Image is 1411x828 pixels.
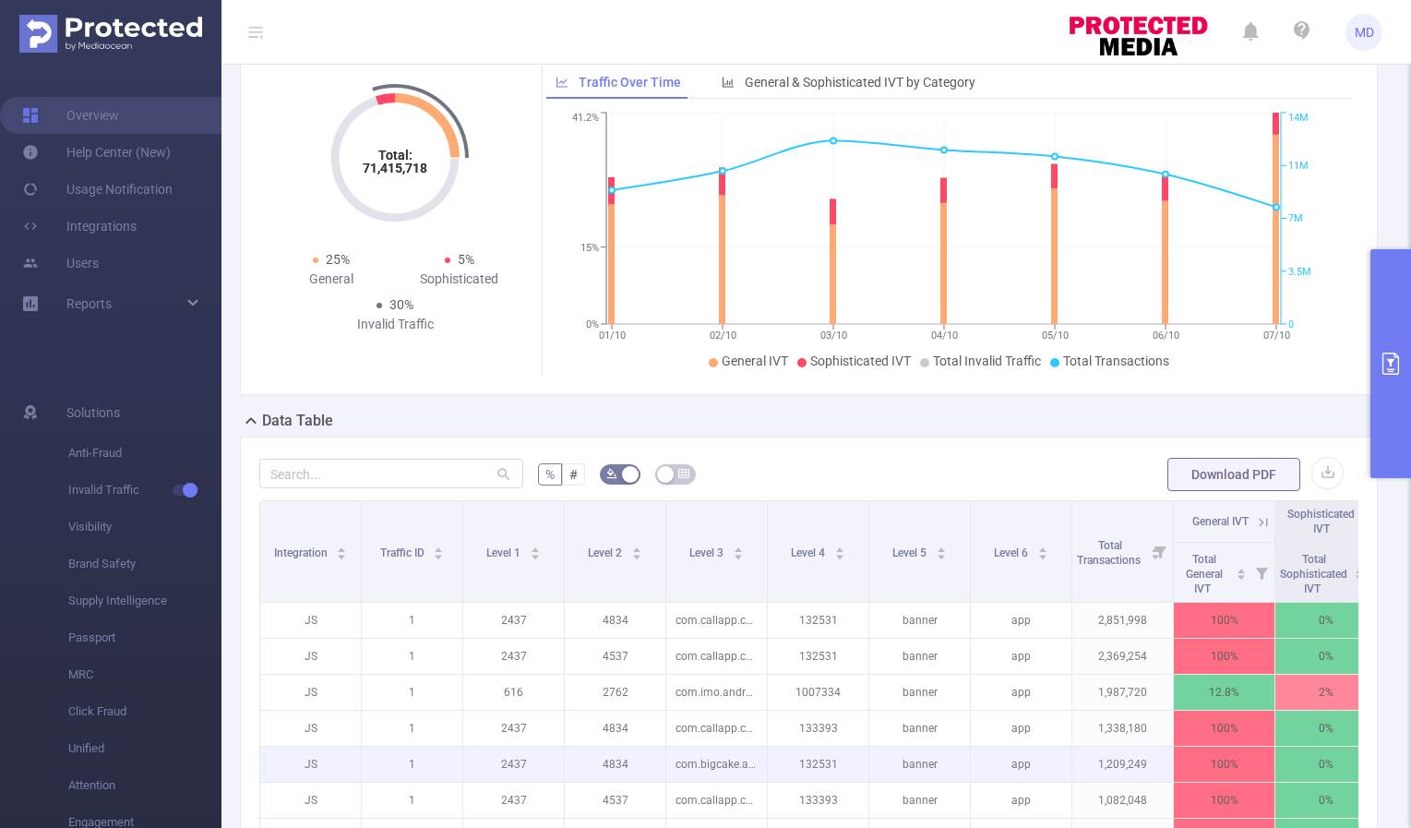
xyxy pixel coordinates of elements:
[869,783,970,818] p: banner
[1174,783,1274,818] p: 100%
[259,459,523,488] input: Search...
[971,783,1071,818] p: app
[565,711,665,746] p: 4834
[810,354,911,368] span: Sophisticated IVT
[666,747,767,782] p: com.bigcake.android.mergemania
[260,639,361,674] p: JS
[768,639,868,674] p: 132531
[1275,603,1376,638] p: 0%
[1186,553,1223,595] span: Total General IVT
[869,675,970,710] p: banner
[733,545,744,556] div: Sort
[930,330,957,342] tspan: 04/10
[768,603,868,638] p: 132531
[768,711,868,746] p: 133393
[68,546,221,582] span: Brand Safety
[1275,783,1376,818] p: 0%
[869,747,970,782] p: banner
[565,639,665,674] p: 4537
[1280,553,1347,595] span: Total Sophisticated IVT
[1037,552,1047,558] i: icon: caret-down
[68,509,221,546] span: Visibility
[1275,747,1376,782] p: 0%
[458,252,474,267] span: 5%
[1288,213,1303,225] tspan: 7M
[331,315,460,334] div: Invalid Traffic
[733,552,743,558] i: icon: caret-down
[869,603,970,638] p: banner
[1192,515,1249,528] span: General IVT
[1174,603,1274,638] p: 100%
[68,472,221,509] span: Invalid Traffic
[709,330,735,342] tspan: 02/10
[463,675,564,710] p: 616
[834,545,845,556] div: Sort
[1037,545,1048,556] div: Sort
[1167,458,1300,491] button: Download PDF
[68,435,221,472] span: Anti-Fraud
[1236,566,1247,577] div: Sort
[791,546,828,559] span: Level 4
[1037,545,1047,550] i: icon: caret-up
[579,75,681,90] span: Traffic Over Time
[1275,639,1376,674] p: 0%
[768,783,868,818] p: 133393
[971,603,1071,638] p: app
[565,747,665,782] p: 4834
[262,410,333,432] h2: Data Table
[545,467,555,482] span: %
[1147,501,1173,602] i: Filter menu
[1063,354,1169,368] span: Total Transactions
[1249,543,1274,602] i: Filter menu
[1072,603,1173,638] p: 2,851,998
[1288,113,1309,125] tspan: 14M
[936,552,946,558] i: icon: caret-down
[395,270,523,289] div: Sophisticated
[666,783,767,818] p: com.callapp.contacts
[337,545,347,550] i: icon: caret-up
[631,545,642,556] div: Sort
[666,603,767,638] p: com.callapp.contacts
[68,582,221,619] span: Supply Intelligence
[530,545,541,556] div: Sort
[68,656,221,693] span: MRC
[1237,566,1247,571] i: icon: caret-up
[971,747,1071,782] p: app
[1077,539,1143,567] span: Total Transactions
[892,546,929,559] span: Level 5
[486,546,523,559] span: Level 1
[1350,543,1376,602] i: Filter menu
[362,783,462,818] p: 1
[380,546,427,559] span: Traffic ID
[586,318,599,330] tspan: 0%
[260,747,361,782] p: JS
[971,711,1071,746] p: app
[565,603,665,638] p: 4834
[971,639,1071,674] p: app
[260,711,361,746] p: JS
[362,675,462,710] p: 1
[1288,266,1311,278] tspan: 3.5M
[1072,675,1173,710] p: 1,987,720
[463,747,564,782] p: 2437
[530,545,540,550] i: icon: caret-up
[834,552,844,558] i: icon: caret-down
[598,330,625,342] tspan: 01/10
[666,675,767,710] p: com.imo.android.imoim
[745,75,975,90] span: General & Sophisticated IVT by Category
[768,747,868,782] p: 132531
[1174,747,1274,782] p: 100%
[463,639,564,674] p: 2437
[68,619,221,656] span: Passport
[22,97,119,134] a: Overview
[362,747,462,782] p: 1
[565,675,665,710] p: 2762
[260,675,361,710] p: JS
[1237,572,1247,578] i: icon: caret-down
[274,546,330,559] span: Integration
[572,113,599,125] tspan: 41.2%
[1041,330,1068,342] tspan: 05/10
[1262,330,1289,342] tspan: 07/10
[22,208,137,245] a: Integrations
[936,545,946,550] i: icon: caret-up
